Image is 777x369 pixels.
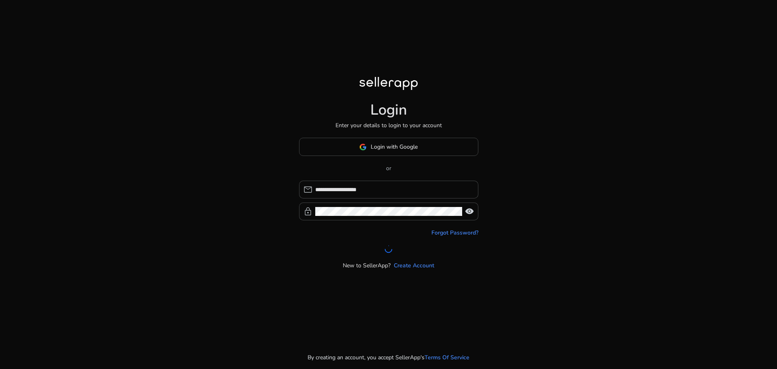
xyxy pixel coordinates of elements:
span: visibility [465,207,474,216]
button: Login with Google [299,138,478,156]
span: mail [303,185,313,194]
a: Forgot Password? [431,228,478,237]
p: Enter your details to login to your account [335,121,442,130]
img: google-logo.svg [359,143,367,151]
h1: Login [370,101,407,119]
a: Terms Of Service [425,353,469,362]
span: Login with Google [371,143,418,151]
a: Create Account [394,261,434,270]
p: or [299,164,478,173]
p: New to SellerApp? [343,261,391,270]
span: lock [303,207,313,216]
